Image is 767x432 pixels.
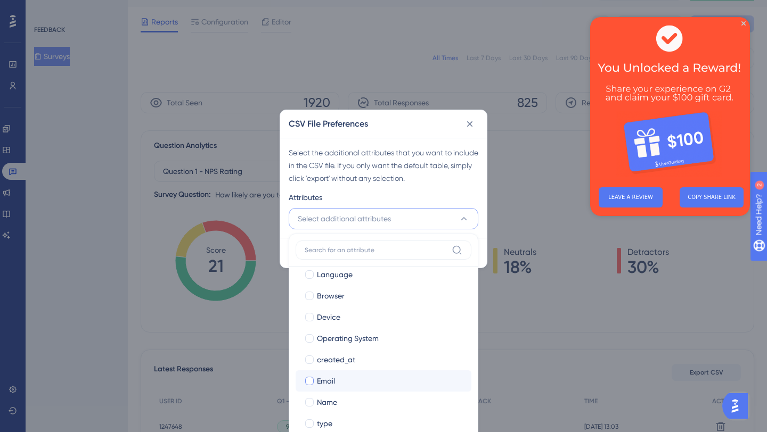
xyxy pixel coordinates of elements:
span: Browser [317,289,345,302]
span: Select additional attributes [298,212,391,225]
div: Close Preview [151,4,156,9]
div: Select the additional attributes that you want to include in the CSV file. If you only want the d... [289,146,478,185]
h2: CSV File Preferences [289,118,368,130]
span: type [317,417,332,430]
span: Need Help? [25,3,67,15]
span: Device [317,311,340,323]
span: Name [317,396,337,409]
span: Attributes [289,191,322,204]
div: 2 [74,5,77,14]
input: Search for an attribute [305,246,447,254]
button: COPY SHARE LINK [89,170,153,190]
span: Language [317,268,353,281]
span: Email [317,375,335,387]
iframe: UserGuiding AI Assistant Launcher [722,390,754,422]
button: LEAVE A REVIEW [9,170,72,190]
span: Operating System [317,332,379,345]
span: created_at [317,353,355,366]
